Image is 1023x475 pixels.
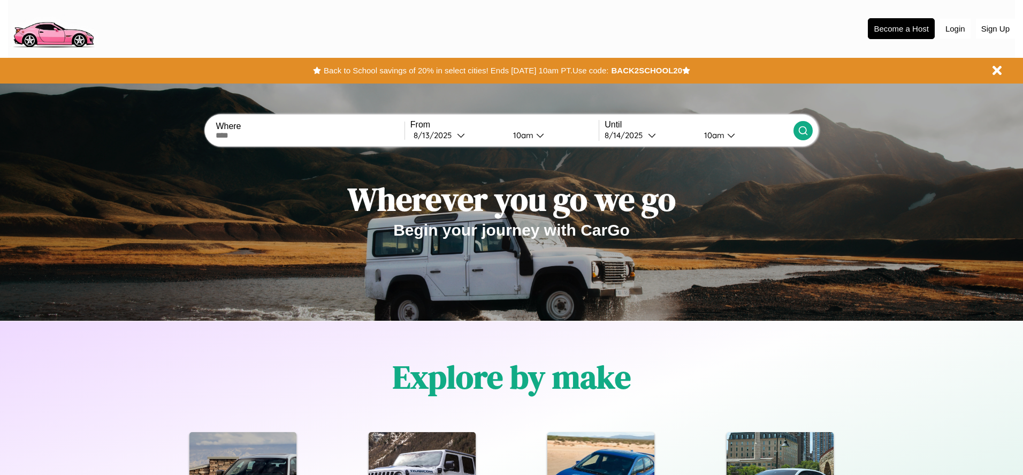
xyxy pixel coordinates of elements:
div: 8 / 13 / 2025 [414,130,457,140]
button: Login [940,19,971,39]
label: Until [605,120,793,130]
label: From [410,120,599,130]
button: Back to School savings of 20% in select cities! Ends [DATE] 10am PT.Use code: [321,63,611,78]
button: 8/13/2025 [410,130,505,141]
label: Where [216,122,404,131]
button: Become a Host [868,18,935,39]
div: 10am [508,130,536,140]
img: logo [8,5,98,50]
b: BACK2SCHOOL20 [611,66,682,75]
div: 10am [699,130,727,140]
button: 10am [505,130,599,141]
button: 10am [696,130,793,141]
button: Sign Up [976,19,1015,39]
h1: Explore by make [393,355,631,399]
div: 8 / 14 / 2025 [605,130,648,140]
